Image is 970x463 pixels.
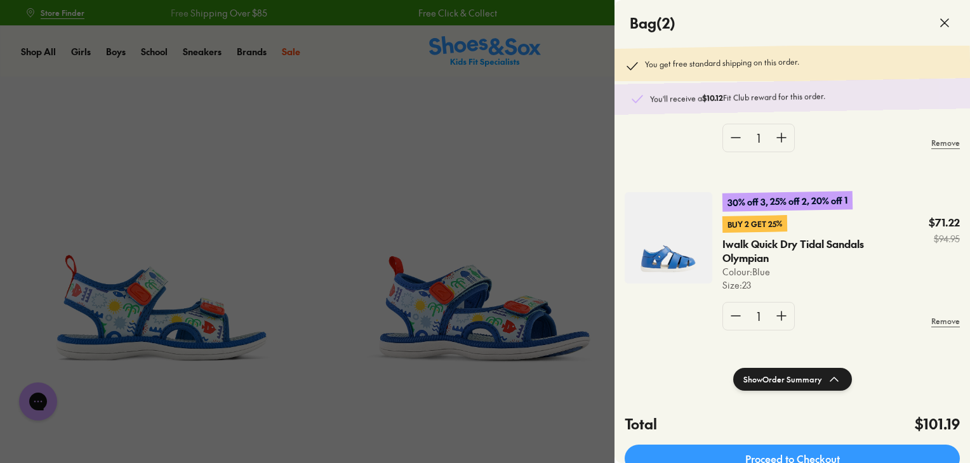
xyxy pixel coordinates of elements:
[929,216,960,230] p: $71.22
[650,88,955,105] p: You'll receive a Fit Club reward for this order.
[625,414,657,434] h4: Total
[702,93,723,103] b: $10.12
[733,368,852,391] button: ShowOrder Summary
[722,191,853,212] p: 30% off 3, 25% off 2, 20% off 1
[625,192,712,284] img: 4-551509.jpg
[722,215,787,233] p: Buy 2 Get 25%
[748,124,769,152] div: 1
[722,278,913,292] p: Size : 23
[748,303,769,330] div: 1
[6,4,44,42] button: Gorgias live chat
[929,232,960,245] s: $94.95
[915,414,960,434] h4: $101.19
[722,265,913,278] p: Colour: Blue
[645,56,799,74] p: You get free standard shipping on this order.
[630,13,675,34] h4: Bag ( 2 )
[722,237,875,265] p: Iwalk Quick Dry Tidal Sandals Olympian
